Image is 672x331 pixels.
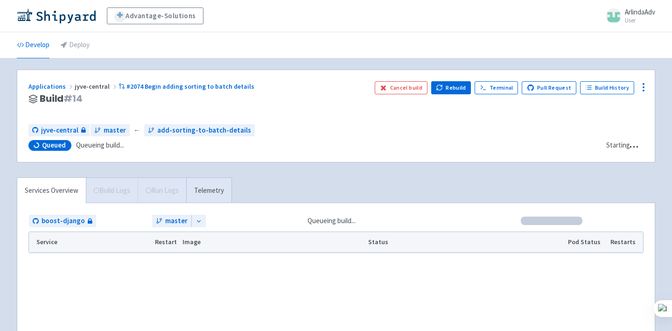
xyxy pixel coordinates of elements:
a: Applications [28,82,75,91]
a: Services Overview [17,178,86,204]
a: Deploy [61,32,90,58]
th: Restart [152,232,180,253]
span: master [104,125,126,136]
a: Build History [580,81,634,94]
a: jyve-central [28,124,90,137]
a: add-sorting-to-batch-details [144,124,255,137]
a: Advantage-Solutions [107,7,203,24]
small: User [625,17,655,23]
a: Telemetry [186,178,231,204]
a: master [152,215,191,227]
a: Pull Request [522,81,576,94]
span: master [165,216,188,226]
th: Status [365,232,565,253]
th: Image [180,232,365,253]
a: boost-django [29,215,96,227]
span: jyve-central [75,82,119,91]
span: Queued [42,141,66,150]
span: jyve-central [41,125,78,136]
img: Shipyard logo [17,8,96,23]
a: Terminal [475,81,518,94]
a: #2074 Begin adding sorting to batch details [119,82,256,91]
span: ← [133,125,140,136]
a: Develop [17,32,49,58]
th: Service [29,232,152,253]
a: master [91,124,130,137]
th: Pod Status [565,232,608,253]
button: Rebuild [431,81,471,94]
a: ArlindaAdv User [601,8,655,23]
span: ArlindaAdv [625,7,655,16]
span: Queueing build... [308,216,356,226]
button: Cancel build [375,81,427,94]
span: add-sorting-to-batch-details [157,125,251,136]
th: Restarts [608,232,643,253]
span: # 14 [63,92,83,105]
span: boost-django [42,216,85,226]
div: Starting [606,140,630,151]
span: Queueing build... [76,140,124,151]
span: Build [40,93,83,104]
